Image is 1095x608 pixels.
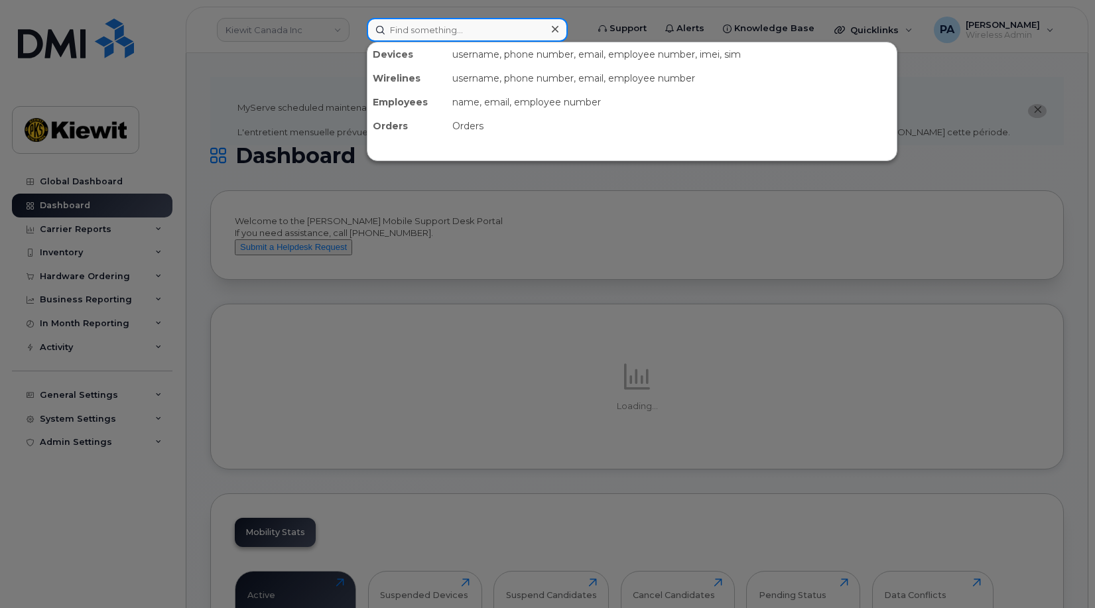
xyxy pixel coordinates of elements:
[1037,550,1085,598] iframe: Messenger Launcher
[367,114,447,138] div: Orders
[447,90,897,114] div: name, email, employee number
[367,66,447,90] div: Wirelines
[367,90,447,114] div: Employees
[447,42,897,66] div: username, phone number, email, employee number, imei, sim
[447,114,897,138] div: Orders
[367,42,447,66] div: Devices
[447,66,897,90] div: username, phone number, email, employee number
